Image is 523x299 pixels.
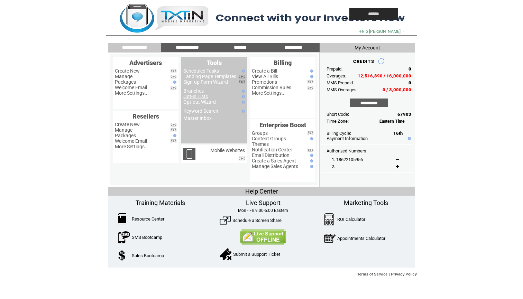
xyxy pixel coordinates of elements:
[337,236,385,241] a: Appointments Calculator
[274,59,292,66] span: Billing
[136,199,185,206] span: Training Materials
[207,59,222,66] span: Tools
[240,101,245,104] img: help.gif
[172,81,176,84] img: help.gif
[171,123,176,127] img: video.png
[183,74,236,79] a: Landing Page Templates
[309,159,313,162] img: help.gif
[240,229,286,245] img: Contact Us
[118,231,130,243] img: SMSBootcamp.png
[409,66,411,72] span: 0
[308,80,313,84] img: video.png
[240,95,245,98] img: help.gif
[115,127,132,133] a: Manage
[327,131,351,136] span: Billing Cycle:
[252,90,286,96] a: More Settings...
[357,272,388,276] a: Terms of Service
[355,45,380,50] span: My Account
[383,87,411,92] span: 0 / 3,000,000
[252,74,278,79] a: View All Bills
[358,29,401,34] span: Hello [PERSON_NAME]
[327,136,368,141] a: Payment Information
[327,87,358,92] span: MMS Overages:
[252,141,269,147] a: Themes
[115,133,136,138] a: Packages
[344,199,388,206] span: Marketing Tools
[183,94,208,99] a: Opt-in Lists
[240,110,245,113] img: help.gif
[183,68,219,74] a: Scheduled Tasks
[252,68,277,74] a: Create a Bill
[252,158,296,163] a: Create a Sales Agent
[220,248,231,260] img: SupportTicket.png
[327,148,367,153] span: Authorized Numbers:
[171,128,176,132] img: video.png
[129,59,162,66] span: Advertisers
[240,90,245,93] img: help.gif
[358,73,411,78] span: 12,516,890 / 16,000,000
[327,73,346,78] span: Overages:
[389,272,390,276] span: |
[183,99,216,105] a: Opt-out Wizard
[252,79,277,85] a: Promotions
[183,108,218,114] a: Keyword Search
[239,157,245,160] img: video.png
[239,80,245,84] img: video.png
[252,147,292,152] a: Notification Center
[172,134,176,137] img: help.gif
[240,69,245,73] img: help.gif
[118,213,126,224] img: ResourceCenter.png
[353,59,374,64] span: CREDITS
[252,152,290,158] a: Email Distribution
[115,90,149,96] a: More Settings...
[115,85,147,90] a: Welcome Email
[324,213,334,225] img: Calculator.png
[239,75,245,78] img: video.png
[327,66,342,72] span: Prepaid:
[337,217,365,222] a: ROI Calculator
[309,154,313,157] img: help.gif
[259,121,306,129] span: Enterprise Boost
[233,252,280,257] a: Submit a Support Ticket
[171,69,176,73] img: video.png
[171,86,176,90] img: video.png
[409,80,411,85] span: 0
[183,148,195,160] img: mobile-websites.png
[397,112,411,117] span: 67903
[115,144,149,149] a: More Settings...
[309,165,313,168] img: help.gif
[132,235,162,240] a: SMS Bootcamp
[115,122,140,127] a: Create New
[327,119,349,124] span: Time Zone:
[115,79,136,85] a: Packages
[115,68,140,74] a: Create New
[332,157,363,162] span: 1. 18622105956
[324,232,336,244] img: AppointmentCalc.png
[332,164,335,169] span: 2.
[327,80,354,85] span: MMS Prepaid:
[232,218,282,223] a: Schedule a Screen Share
[252,130,268,136] a: Groups
[406,137,411,140] img: help.gif
[391,272,417,276] a: Privacy Policy
[308,131,313,135] img: video.png
[115,138,147,144] a: Welcome Email
[171,75,176,78] img: video.png
[308,86,313,90] img: video.png
[115,74,132,79] a: Manage
[132,253,164,258] a: Sales Bootcamp
[246,199,281,206] span: Live Support
[308,148,313,152] img: video.png
[309,69,313,73] img: help.gif
[171,139,176,143] img: video.png
[238,208,288,213] span: Mon - Fri 9:00-5:00 Eastern
[379,119,405,124] span: Eastern Time
[245,188,278,195] span: Help Center
[327,112,349,117] span: Short Code:
[183,88,204,94] a: Branches
[309,137,313,140] img: help.gif
[118,250,126,261] img: SalesBootcamp.png
[220,215,231,226] img: ScreenShare.png
[132,113,159,120] span: Resellers
[309,75,313,78] img: help.gif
